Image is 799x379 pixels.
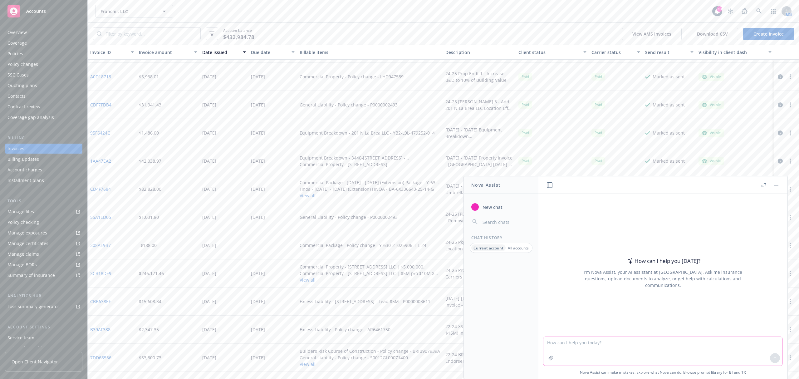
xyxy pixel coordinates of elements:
[653,158,685,164] div: Marked as sent
[7,249,39,259] div: Manage claims
[445,323,513,336] div: 22-24 XS Liab Endt 3 ($5M x $15M) Invoice - Colony - Extension to [DATE]
[251,214,265,220] div: [DATE]
[12,358,58,365] span: Open Client Navigator
[5,207,82,217] a: Manage files
[445,126,513,140] div: [DATE] - [DATE] Equipment Breakdown ([GEOGRAPHIC_DATA]) - Liberty Mutual
[7,81,37,91] div: Quoting plans
[202,326,216,333] div: [DATE]
[481,218,531,226] input: Search chats
[741,370,746,375] a: TR
[702,130,721,136] div: Visible
[699,49,765,56] div: Visibility in client dash
[90,49,127,56] div: Invoice ID
[139,73,159,80] div: $5,938.01
[26,9,46,14] span: Accounts
[445,155,513,168] div: [DATE] - [DATE] Property Invoice - [GEOGRAPHIC_DATA] [DATE] - [DATE] Equipment Breakdown Invoice ...
[95,5,173,17] button: Fronchil, LLC
[473,245,503,251] p: Current account
[591,157,605,165] div: Paid
[653,101,685,108] div: Marked as sent
[7,154,39,164] div: Billing updates
[518,73,532,81] span: Paid
[5,81,82,91] a: Quoting plans
[223,28,254,40] span: Account balance
[653,130,685,136] div: Marked as sent
[248,45,297,60] button: Due date
[445,49,513,56] div: Description
[643,45,696,60] button: Send result
[251,49,288,56] div: Due date
[7,343,47,353] div: Sales relationships
[300,348,440,354] div: Builders Risk Course of Construction - Policy change - BRIB907939A
[5,2,82,20] a: Accounts
[724,5,737,17] a: Stop snowing
[7,207,34,217] div: Manage files
[5,343,82,353] a: Sales relationships
[90,73,111,80] a: A0D18718
[516,45,589,60] button: Client status
[5,135,82,141] div: Billing
[139,130,159,136] div: $1,486.00
[90,242,111,249] a: 308AE9B7
[5,260,82,270] a: Manage BORs
[5,112,82,122] a: Coverage gap analysis
[753,5,765,17] a: Search
[251,242,252,249] div: -
[300,242,426,249] div: Commercial Package - Policy change - Y-630-2T025906-TIL-24
[5,27,82,37] a: Overview
[7,49,23,59] div: Policies
[445,295,513,308] div: [DATE]-[DATE] Excess $5M Invoice - [PERSON_NAME] River
[591,129,605,137] span: Paid
[202,214,216,220] div: [DATE]
[7,38,27,48] div: Coverage
[653,73,685,80] div: Marked as sent
[7,144,24,154] div: Invoices
[300,130,435,136] div: Equipment Breakdown - 201 N La Brea LLC - YB2-L9L-479252-014
[5,228,82,238] a: Manage exposures
[702,102,721,108] div: Visible
[508,245,529,251] p: All accounts
[5,38,82,48] a: Coverage
[445,211,513,224] div: 24-25 [PERSON_NAME] 2 Invoice - Remove Absolute Firearms Hazards Exclusion
[202,354,216,361] div: [DATE]
[445,267,513,280] div: 24-25 Property Invoice - Various Carriers
[445,183,513,196] div: [DATE] - [DATE] Package, HNOA, Umbrella Invoice - Travelers
[202,49,239,56] div: Date issued
[139,49,190,56] div: Invoice amount
[100,8,154,15] span: Fronchil, LLC
[300,270,441,277] div: Commercial Property - [STREET_ADDRESS] LLC | $5M p/o $10M X $10M - 88X2300339-00
[645,49,687,56] div: Send result
[300,155,441,161] div: Equipment Breakdown - 3440-[STREET_ADDRESS] - US00149068PR24A
[626,257,700,265] div: How can I help you [DATE]?
[738,5,751,17] a: Report a Bug
[702,158,721,164] div: Visible
[136,45,200,60] button: Invoice amount
[7,333,34,343] div: Service team
[591,49,633,56] div: Carrier status
[5,154,82,164] a: Billing updates
[518,129,532,137] span: Paid
[7,260,37,270] div: Manage BORs
[5,302,82,312] a: Loss summary generator
[139,242,157,249] div: -$188.00
[5,293,82,299] div: Analytics hub
[139,186,161,192] div: $82,828.00
[139,298,161,305] div: $15,608.34
[202,158,216,164] div: [DATE]
[251,326,265,333] div: [DATE]
[300,49,441,56] div: Billable items
[200,45,248,60] button: Date issued
[7,112,54,122] div: Coverage gap analysis
[5,49,82,59] a: Policies
[5,59,82,69] a: Policy changes
[202,270,216,277] div: [DATE]
[469,201,533,213] button: New chat
[88,45,136,60] button: Invoice ID
[251,130,265,136] div: [DATE]
[7,91,26,101] div: Contacts
[300,101,398,108] div: General Liability - Policy change - P0000002493
[300,326,390,333] div: Excess Liability - Policy change - AR6461750
[300,263,441,270] div: Commercial Property - [STREET_ADDRESS] LLC | $5,000,000 Primary - LHD947589
[139,158,161,164] div: $42,038.97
